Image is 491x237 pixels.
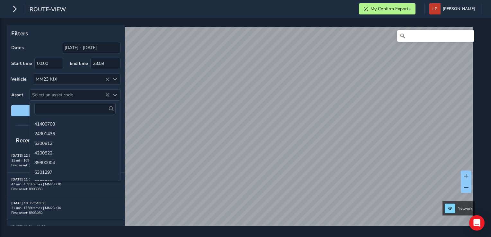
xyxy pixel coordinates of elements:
span: [PERSON_NAME] [443,3,475,14]
li: 4200822 [30,148,120,157]
div: MM23 KJX [33,74,110,84]
canvas: Map [9,27,473,233]
div: Select an asset code [110,90,120,100]
strong: [DATE] 10:35 to 10:56 [11,201,45,206]
div: 11 min | 1094 frames | MM23 KJX [11,158,121,163]
li: 6301297 [30,167,120,177]
label: Dates [11,45,24,51]
strong: [DATE] 12:36 to 12:46 [11,153,45,158]
li: 24301436 [30,128,120,138]
div: Open Intercom Messenger [469,215,485,231]
strong: [DATE] 11:08 to 11:55 [11,177,45,182]
li: 39900004 [30,157,120,167]
div: 47 min | 4595 frames | MM23 KJX [11,182,121,187]
p: Filters [11,29,121,38]
span: First asset: 8903050 [11,210,42,215]
input: Search [397,30,474,42]
li: 6300812 [30,138,120,148]
strong: [DATE] 09:51 to 09:55 [11,224,45,229]
span: First asset: 8903050 [11,187,42,191]
button: [PERSON_NAME] [429,3,477,14]
img: diamond-layout [429,3,441,14]
span: route-view [30,5,66,14]
span: Network [458,206,472,211]
span: First asset: 24300986 [11,163,44,168]
label: Vehicle [11,76,27,82]
button: My Confirm Exports [359,3,415,14]
label: End time [70,60,88,66]
li: 41400700 [30,119,120,128]
label: Asset [11,92,23,98]
span: Select an asset code [30,90,110,100]
button: Reset filters [11,105,121,116]
label: Start time [11,60,32,66]
span: Recent trips [11,132,52,149]
li: 2002397 [30,177,120,186]
div: 21 min | 1758 frames | MM23 KJX [11,206,121,210]
span: My Confirm Exports [370,6,411,12]
span: Reset filters [16,108,116,114]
